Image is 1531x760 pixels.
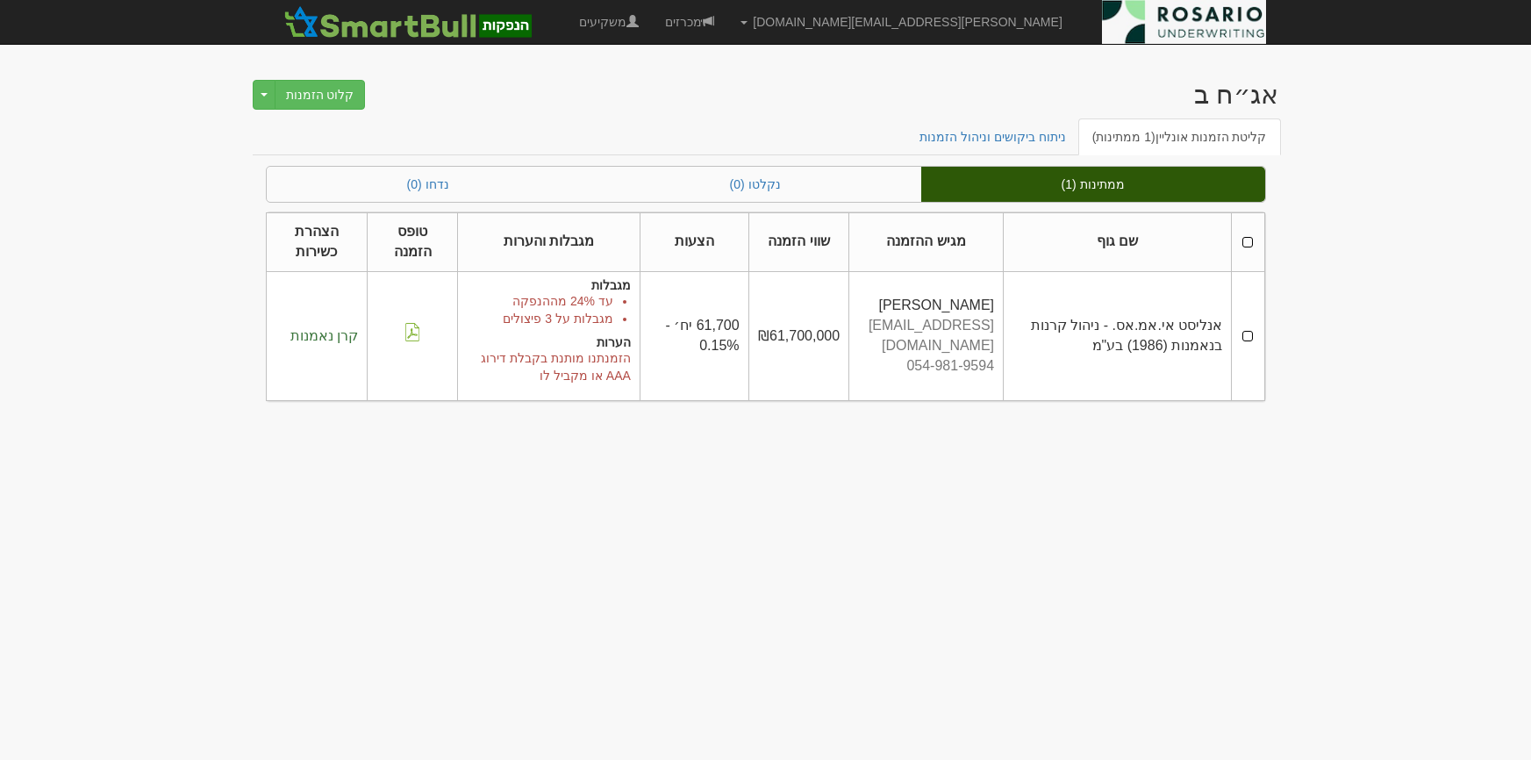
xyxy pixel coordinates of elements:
[858,296,994,316] div: [PERSON_NAME]
[457,213,640,272] th: מגבלות והערות
[404,323,421,341] img: pdf-file-icon.png
[467,349,631,384] p: הזמנתנו מותנת בקבלת דירוג AAA או מקביל לו
[921,167,1265,202] a: ממתינות (1)
[1092,130,1155,144] span: (1 ממתינות)
[467,279,631,292] h5: מגבלות
[905,118,1080,155] a: ניתוח ביקושים וניהול הזמנות
[748,213,849,272] th: שווי הזמנה
[1004,271,1232,401] td: אנליסט אי.אמ.אס. - ניהול קרנות בנאמנות (1986) בע"מ
[1078,118,1281,155] a: קליטת הזמנות אונליין(1 ממתינות)
[266,213,368,272] th: הצהרת כשירות
[665,318,739,353] span: 61,700 יח׳ - 0.15%
[849,213,1004,272] th: מגיש ההזמנה
[1194,80,1278,109] div: דניאל פקדונות בע"מ - אג״ח (ב) - הנפקה לציבור
[748,271,849,401] td: ₪61,700,000
[590,167,921,202] a: נקלטו (0)
[1004,213,1232,272] th: שם גוף
[467,292,613,310] li: עד 24% מההנפקה
[640,213,748,272] th: הצעות
[858,316,994,356] div: [EMAIL_ADDRESS][DOMAIN_NAME]
[290,328,358,343] span: קרן נאמנות
[467,310,613,327] li: מגבלות על 3 פיצולים
[858,356,994,376] div: 054-981-9594
[467,336,631,349] h5: הערות
[267,167,590,202] a: נדחו (0)
[279,4,537,39] img: SmartBull Logo
[275,80,366,110] button: קלוט הזמנות
[368,213,458,272] th: טופס הזמנה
